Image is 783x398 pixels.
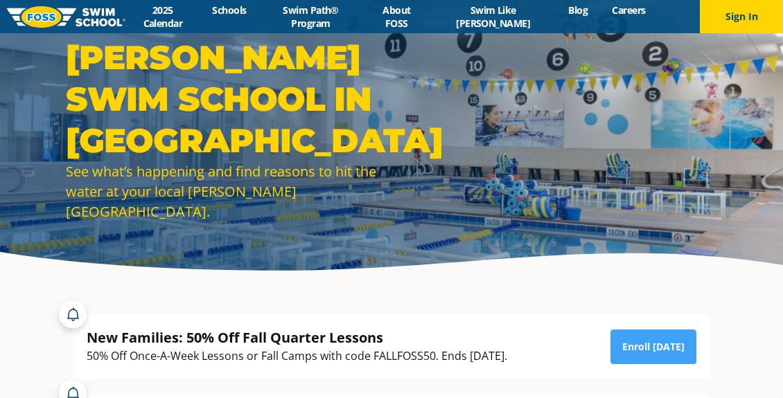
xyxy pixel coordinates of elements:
[556,3,600,17] a: Blog
[7,6,125,28] img: FOSS Swim School Logo
[125,3,200,30] a: 2025 Calendar
[600,3,658,17] a: Careers
[430,3,556,30] a: Swim Like [PERSON_NAME]
[87,328,507,347] div: New Families: 50% Off Fall Quarter Lessons
[363,3,430,30] a: About FOSS
[87,347,507,365] div: 50% Off Once-A-Week Lessons or Fall Camps with code FALLFOSS50. Ends [DATE].
[610,329,696,364] a: Enroll [DATE]
[258,3,363,30] a: Swim Path® Program
[200,3,258,17] a: Schools
[66,161,385,221] div: See what’s happening and find reasons to hit the water at your local [PERSON_NAME][GEOGRAPHIC_DATA].
[66,37,385,161] h1: [PERSON_NAME] Swim School in [GEOGRAPHIC_DATA]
